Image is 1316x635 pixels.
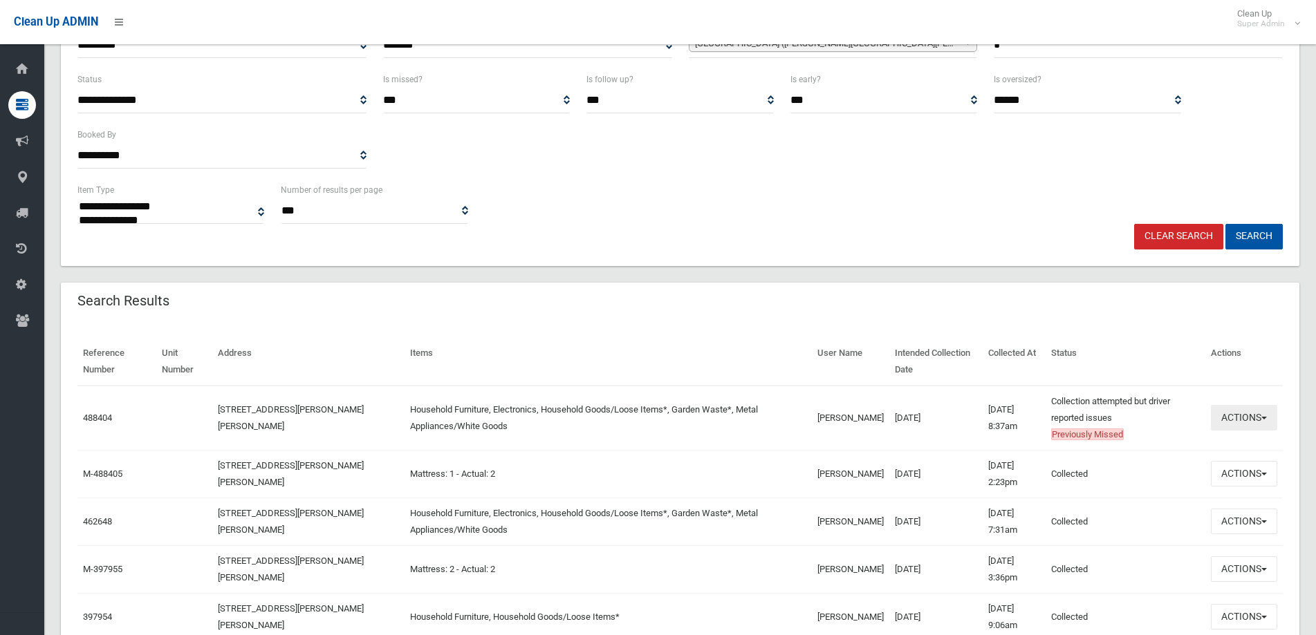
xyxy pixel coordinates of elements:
[218,556,364,582] a: [STREET_ADDRESS][PERSON_NAME][PERSON_NAME]
[1237,19,1285,29] small: Super Admin
[586,72,633,87] label: Is follow up?
[983,545,1046,593] td: [DATE] 3:36pm
[1051,428,1124,440] span: Previously Missed
[218,404,364,431] a: [STREET_ADDRESS][PERSON_NAME][PERSON_NAME]
[281,182,382,198] label: Number of results per page
[77,72,102,87] label: Status
[1046,545,1205,593] td: Collected
[218,508,364,535] a: [STREET_ADDRESS][PERSON_NAME][PERSON_NAME]
[77,127,116,142] label: Booked By
[889,497,983,545] td: [DATE]
[1205,338,1283,386] th: Actions
[1046,338,1205,386] th: Status
[77,182,114,198] label: Item Type
[889,545,983,593] td: [DATE]
[983,386,1046,451] td: [DATE] 8:37am
[1211,556,1277,582] button: Actions
[812,386,889,451] td: [PERSON_NAME]
[812,338,889,386] th: User Name
[983,338,1046,386] th: Collected At
[405,545,812,593] td: Mattress: 2 - Actual: 2
[405,386,812,451] td: Household Furniture, Electronics, Household Goods/Loose Items*, Garden Waste*, Metal Appliances/W...
[812,450,889,497] td: [PERSON_NAME]
[889,386,983,451] td: [DATE]
[1211,604,1277,629] button: Actions
[83,413,112,423] a: 488404
[1046,497,1205,545] td: Collected
[889,338,983,386] th: Intended Collection Date
[83,564,122,574] a: M-397955
[405,450,812,497] td: Mattress: 1 - Actual: 2
[77,338,156,386] th: Reference Number
[1046,450,1205,497] td: Collected
[812,497,889,545] td: [PERSON_NAME]
[405,497,812,545] td: Household Furniture, Electronics, Household Goods/Loose Items*, Garden Waste*, Metal Appliances/W...
[83,468,122,479] a: M-488405
[1211,509,1277,534] button: Actions
[405,338,812,386] th: Items
[212,338,405,386] th: Address
[983,497,1046,545] td: [DATE] 7:31am
[994,72,1041,87] label: Is oversized?
[1134,224,1223,249] a: Clear Search
[83,612,112,622] a: 397954
[983,450,1046,497] td: [DATE] 2:23pm
[218,603,364,630] a: [STREET_ADDRESS][PERSON_NAME][PERSON_NAME]
[790,72,821,87] label: Is early?
[14,15,98,28] span: Clean Up ADMIN
[383,72,423,87] label: Is missed?
[1046,386,1205,451] td: Collection attempted but driver reported issues
[812,545,889,593] td: [PERSON_NAME]
[218,460,364,487] a: [STREET_ADDRESS][PERSON_NAME][PERSON_NAME]
[156,338,213,386] th: Unit Number
[83,516,112,527] a: 462648
[1230,8,1299,29] span: Clean Up
[1225,224,1283,249] button: Search
[889,450,983,497] td: [DATE]
[1211,461,1277,486] button: Actions
[61,287,186,314] header: Search Results
[1211,405,1277,430] button: Actions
